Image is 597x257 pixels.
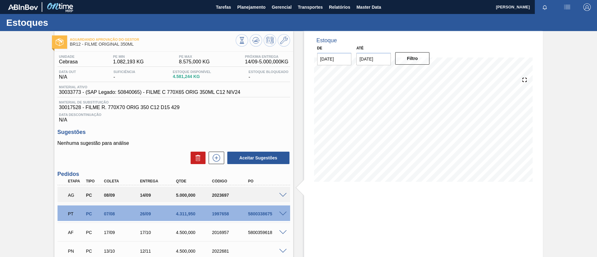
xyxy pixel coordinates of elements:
[67,179,85,183] div: Etapa
[227,152,289,164] button: Aceitar Sugestões
[395,52,430,65] button: Filtro
[102,179,143,183] div: Coleta
[187,152,206,164] div: Excluir Sugestões
[84,179,103,183] div: Tipo
[84,211,103,216] div: Pedido de Compra
[59,70,76,74] span: Data out
[211,193,251,198] div: 2023697
[179,55,210,58] span: PE MAX
[138,179,179,183] div: Entrega
[237,3,266,11] span: Planejamento
[59,100,289,104] span: Material de Substituição
[245,55,289,58] span: Próxima Entrega
[278,34,290,47] button: Ir ao Master Data / Geral
[84,193,103,198] div: Pedido de Compra
[317,53,352,65] input: dd/mm/yyyy
[329,3,350,11] span: Relatórios
[211,211,251,216] div: 1997658
[6,19,117,26] h1: Estoques
[206,152,224,164] div: Nova sugestão
[179,59,210,65] span: 8.575,000 KG
[216,3,231,11] span: Tarefas
[113,59,144,65] span: 1.082,193 KG
[247,70,290,80] div: -
[247,211,287,216] div: 5800338675
[58,140,290,146] p: Nenhuma sugestão para análise
[248,70,288,74] span: Estoque Bloqueado
[264,34,276,47] button: Programar Estoque
[67,188,85,202] div: Aguardando Aprovação do Gestor
[68,249,84,254] p: PN
[174,249,215,254] div: 4.500,000
[56,38,63,46] img: Ícone
[583,3,591,11] img: Logout
[173,74,211,79] span: 4.581,244 KG
[138,211,179,216] div: 26/09/2025
[173,70,211,74] span: Estoque Disponível
[68,193,84,198] p: AG
[84,230,103,235] div: Pedido de Compra
[8,4,38,10] img: TNhmsLtSVTkK8tSr43FrP2fwEKptu5GPRR3wAAAABJRU5ErkJggg==
[272,3,292,11] span: Gerencial
[224,151,290,165] div: Aceitar Sugestões
[298,3,323,11] span: Transportes
[356,46,363,50] label: Até
[59,55,78,58] span: Unidade
[138,249,179,254] div: 12/11/2025
[102,249,143,254] div: 13/10/2025
[245,59,289,65] span: 14/09 - 5.000,000 KG
[113,55,144,58] span: PE MIN
[67,226,85,239] div: Aguardando Faturamento
[174,193,215,198] div: 5.000,000
[247,230,287,235] div: 5800359618
[211,179,251,183] div: Código
[84,249,103,254] div: Pedido de Compra
[138,193,179,198] div: 14/09/2025
[68,211,84,216] p: PT
[58,110,290,123] div: N/A
[174,179,215,183] div: Qtde
[58,129,290,135] h3: Sugestões
[70,38,236,41] span: Aguardando Aprovação do Gestor
[211,230,251,235] div: 2016957
[70,42,236,47] span: BR12 - FILME ORIGINAL 350ML
[59,105,289,110] span: 30017528 - FILME R. 770X70 ORIG 350 C12 D15 429
[356,3,381,11] span: Master Data
[59,85,240,89] span: Material ativo
[67,207,85,221] div: Pedido em Trânsito
[174,230,215,235] div: 4.500,000
[563,3,571,11] img: userActions
[58,171,290,177] h3: Pedidos
[236,34,248,47] button: Visão Geral dos Estoques
[174,211,215,216] div: 4.311,950
[102,193,143,198] div: 08/09/2025
[211,249,251,254] div: 2022681
[138,230,179,235] div: 17/10/2025
[59,113,289,117] span: Data Descontinuação
[535,3,555,11] button: Notificações
[68,230,84,235] p: AF
[112,70,137,80] div: -
[317,46,322,50] label: De
[102,211,143,216] div: 07/08/2025
[247,179,287,183] div: PO
[113,70,135,74] span: Suficiência
[58,70,78,80] div: N/A
[102,230,143,235] div: 17/09/2025
[317,37,337,44] div: Estoque
[250,34,262,47] button: Atualizar Gráfico
[59,89,240,95] span: 30033773 - (SAP Legado: 50840065) - FILME C 770X65 ORIG 350ML C12 NIV24
[356,53,391,65] input: dd/mm/yyyy
[59,59,78,65] span: Cebrasa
